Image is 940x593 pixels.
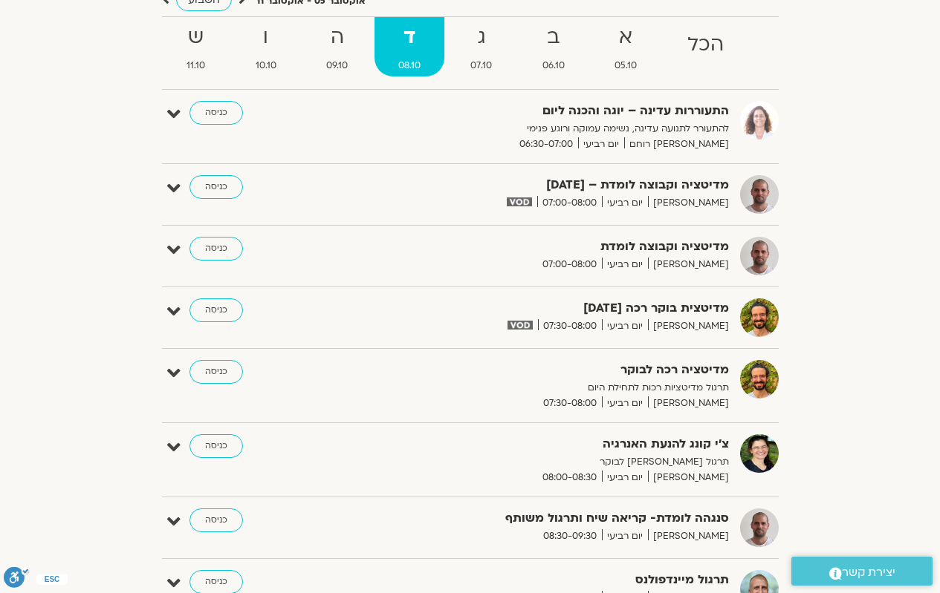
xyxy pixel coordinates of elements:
[591,17,661,76] a: א05.10
[602,528,648,544] span: יום רביעי
[519,58,589,73] span: 06.10
[365,101,729,121] strong: התעוררות עדינה – יוגה והכנה ליום
[591,21,661,54] strong: א
[189,175,243,199] a: כניסה
[365,121,729,137] p: להתעורר לתנועה עדינה, נשימה עמוקה ורוגע פנימי
[365,175,729,195] strong: מדיטציה וקבוצה לומדת – [DATE]
[232,21,300,54] strong: ו
[624,137,729,152] span: [PERSON_NAME] רוחם
[664,28,748,62] strong: הכל
[538,318,602,334] span: 07:30-08:00
[163,58,230,73] span: 11.10
[648,257,729,272] span: [PERSON_NAME]
[189,237,243,261] a: כניסה
[602,318,648,334] span: יום רביעי
[648,396,729,411] span: [PERSON_NAME]
[538,528,602,544] span: 08:30-09:30
[602,396,648,411] span: יום רביעי
[365,570,729,590] strong: תרגול מיינדפולנס
[303,17,372,76] a: ה09.10
[507,197,531,206] img: vodicon
[189,101,243,125] a: כניסה
[189,434,243,458] a: כניסה
[365,380,729,396] p: תרגול מדיטציות רכות לתחילת היום
[602,470,648,485] span: יום רביעי
[842,563,895,583] span: יצירת קשר
[365,298,729,318] strong: מדיטצית בוקר רכה [DATE]
[189,508,243,532] a: כניסה
[648,318,729,334] span: [PERSON_NAME]
[519,21,589,54] strong: ב
[514,137,578,152] span: 06:30-07:00
[232,17,300,76] a: ו10.10
[447,21,516,54] strong: ג
[375,17,444,76] a: ד08.10
[365,508,729,528] strong: סנגהה לומדת- קריאה שיח ותרגול משותף
[537,195,602,211] span: 07:00-08:00
[189,360,243,384] a: כניסה
[365,360,729,380] strong: מדיטציה רכה לבוקר
[648,195,729,211] span: [PERSON_NAME]
[537,257,602,272] span: 07:00-08:00
[648,528,729,544] span: [PERSON_NAME]
[591,58,661,73] span: 05.10
[648,470,729,485] span: [PERSON_NAME]
[602,257,648,272] span: יום רביעי
[189,298,243,322] a: כניסה
[664,17,748,76] a: הכל
[365,454,729,470] p: תרגול [PERSON_NAME] לבוקר
[602,195,648,211] span: יום רביעי
[375,58,444,73] span: 08.10
[537,470,602,485] span: 08:00-08:30
[365,237,729,257] strong: מדיטציה וקבוצה לומדת
[365,434,729,454] strong: צ'י קונג להנעת האנרגיה
[163,21,230,54] strong: ש
[163,17,230,76] a: ש11.10
[232,58,300,73] span: 10.10
[303,58,372,73] span: 09.10
[791,557,933,586] a: יצירת קשר
[447,58,516,73] span: 07.10
[303,21,372,54] strong: ה
[447,17,516,76] a: ג07.10
[508,321,532,330] img: vodicon
[375,21,444,54] strong: ד
[519,17,589,76] a: ב06.10
[538,396,602,411] span: 07:30-08:00
[578,137,624,152] span: יום רביעי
